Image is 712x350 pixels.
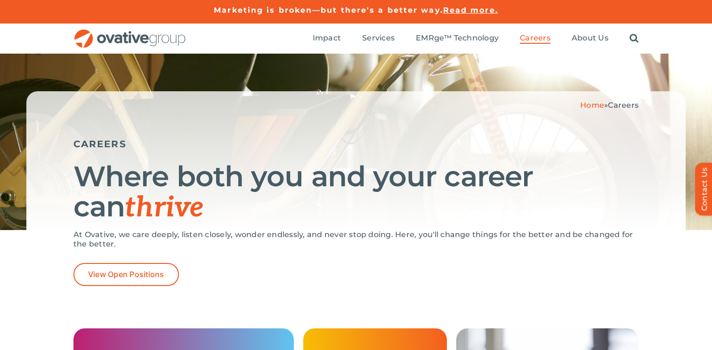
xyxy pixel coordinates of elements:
h1: Where both you and your career can [73,161,639,223]
span: » [580,101,639,110]
span: View Open Positions [88,270,164,279]
a: About Us [572,33,608,44]
a: Home [580,101,604,110]
nav: Menu [313,24,639,54]
p: At Ovative, we care deeply, listen closely, wonder endlessly, and never stop doing. Here, you'll ... [73,230,639,249]
a: Read more. [443,6,498,15]
a: OG_Full_horizontal_RGB [73,28,186,37]
span: thrive [125,191,203,225]
a: EMRge™ Technology [416,33,499,44]
span: EMRge™ Technology [416,33,499,43]
a: Marketing is broken—but there's a better way. [214,6,443,15]
h5: CAREERS [73,138,639,150]
span: Careers [608,101,639,110]
span: Services [362,33,395,43]
a: Services [362,33,395,44]
span: Impact [313,33,341,43]
a: View Open Positions [73,263,179,286]
a: Impact [313,33,341,44]
a: Search [630,33,639,44]
span: Careers [520,33,550,43]
a: Careers [520,33,550,44]
span: About Us [572,33,608,43]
